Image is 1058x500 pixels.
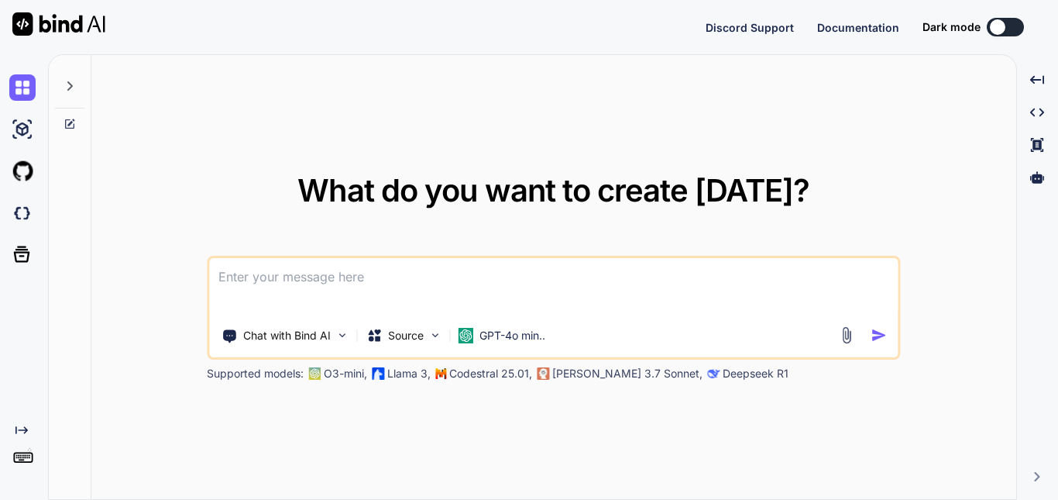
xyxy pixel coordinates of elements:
img: claude [707,367,720,380]
button: Documentation [817,19,899,36]
span: Documentation [817,21,899,34]
p: Codestral 25.01, [449,366,532,381]
img: Mistral-AI [435,368,446,379]
img: claude [537,367,549,380]
img: githubLight [9,158,36,184]
img: GPT-4o mini [458,328,473,343]
p: Supported models: [207,366,304,381]
span: Dark mode [922,19,981,35]
p: Source [388,328,424,343]
img: ai-studio [9,116,36,143]
img: Bind AI [12,12,105,36]
p: GPT-4o min.. [479,328,545,343]
img: Llama2 [372,367,384,380]
p: Deepseek R1 [723,366,788,381]
img: icon [871,327,887,343]
img: darkCloudIdeIcon [9,200,36,226]
p: O3-mini, [324,366,367,381]
img: Pick Models [428,329,441,342]
img: Pick Tools [335,329,349,342]
img: chat [9,74,36,101]
span: What do you want to create [DATE]? [297,171,809,209]
p: Chat with Bind AI [243,328,331,343]
p: Llama 3, [387,366,431,381]
span: Discord Support [706,21,794,34]
img: GPT-4 [308,367,321,380]
img: attachment [837,326,855,344]
p: [PERSON_NAME] 3.7 Sonnet, [552,366,702,381]
button: Discord Support [706,19,794,36]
